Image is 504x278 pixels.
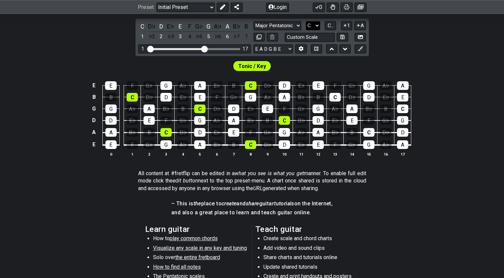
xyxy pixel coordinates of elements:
div: toggle pitch class [185,22,194,31]
span: the entire fretboard [175,254,220,260]
div: D [397,128,408,137]
div: G♭ [262,128,273,137]
div: G♭ [177,116,189,125]
th: 14 [344,151,361,158]
div: A [194,81,206,90]
button: Delete [267,33,278,42]
div: D♭ [346,93,358,102]
div: toggle pitch class [242,22,251,31]
button: Edit Tuning [295,44,307,53]
td: E [90,80,98,92]
div: F [211,93,222,102]
div: A [397,140,408,149]
button: Print [341,3,353,12]
div: D♭ [143,93,155,102]
div: C [329,93,341,102]
select: Tuning [253,44,293,53]
h2: Teach guitar [255,226,359,233]
div: E [228,128,239,137]
button: C.. [325,21,336,30]
button: Edit Preset [217,3,229,12]
button: Move down [339,44,351,53]
div: toggle scale degree [204,32,213,41]
button: First click edit preset to enable marker editing [355,44,366,53]
div: D♭ [262,140,273,149]
div: B♭ [245,116,256,125]
div: A [397,81,409,90]
div: D♭ [296,116,307,125]
div: E [312,140,324,149]
th: 15 [361,151,377,158]
div: E♭ [245,104,256,113]
div: D♭ [262,81,273,90]
div: E [262,104,273,113]
div: A [312,128,324,137]
em: the [194,200,201,207]
div: D [105,116,117,125]
div: A [143,104,155,113]
div: toggle scale degree [166,32,175,41]
div: A♭ [262,93,273,102]
th: 4 [175,151,192,158]
div: A♭ [177,81,189,90]
div: C [160,128,172,137]
div: toggle scale degree [223,32,232,41]
div: A♭ [177,140,189,149]
div: C [245,81,256,90]
em: URL [253,185,262,191]
div: F [127,81,138,90]
div: B [228,140,239,149]
button: 0 [313,3,325,12]
div: G♭ [228,93,239,102]
div: D [194,128,205,137]
li: Update shared tutorials [263,263,358,273]
div: toggle pitch class [233,22,241,31]
div: toggle scale degree [138,32,147,41]
td: D [90,114,98,126]
div: G♭ [380,116,391,125]
div: E [397,93,408,102]
button: Move up [326,44,337,53]
div: G [363,140,374,149]
div: 17 [243,46,248,52]
div: C [363,128,374,137]
div: E [312,81,324,90]
th: 6 [208,151,225,158]
em: share [246,200,259,207]
div: A [228,116,239,125]
div: F [245,128,256,137]
div: D [279,140,290,149]
div: C [245,140,256,149]
div: toggle scale degree [195,32,203,41]
div: B♭ [211,140,222,149]
div: D [363,93,374,102]
div: B [143,128,155,137]
select: Tonic/Root [306,21,320,30]
div: A♭ [296,128,307,137]
div: toggle scale degree [233,32,241,41]
div: G♭ [296,104,307,113]
div: E [143,116,155,125]
div: toggle pitch class [157,22,166,31]
li: How to [153,235,248,244]
div: G [363,81,375,90]
p: All content at #fretflip can be edited in a manner. To enable full edit mode click the next to th... [138,170,366,192]
div: E♭ [211,128,222,137]
div: F [329,140,341,149]
select: Scale [253,21,301,30]
div: G [160,140,172,149]
div: D♭ [380,128,391,137]
em: tutorials [274,200,294,207]
div: toggle scale degree [185,32,194,41]
div: A♭ [380,81,392,90]
div: D [228,104,239,113]
div: toggle scale degree [242,32,251,41]
li: Share charts and tutorials online [263,254,358,263]
button: A [354,21,366,30]
em: edit button [173,177,198,184]
div: C [279,116,290,125]
td: G [90,103,98,114]
div: G [245,93,256,102]
div: E♭ [380,93,391,102]
div: E [346,116,358,125]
